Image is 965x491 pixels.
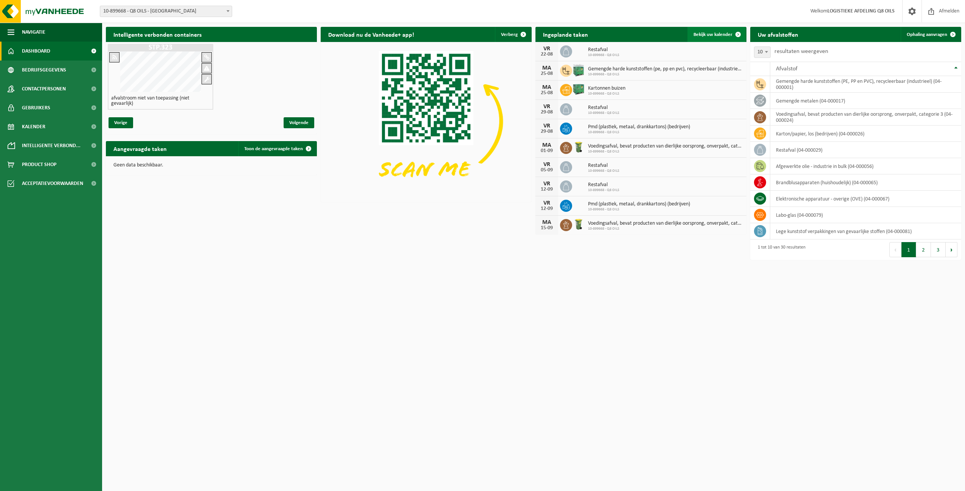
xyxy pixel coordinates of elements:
div: 1 tot 10 van 30 resultaten [754,241,805,258]
td: gemengde harde kunststoffen (PE, PP en PVC), recycleerbaar (industrieel) (04-000001) [770,76,961,93]
td: gemengde metalen (04-000017) [770,93,961,109]
div: MA [539,84,554,90]
td: elektronische apparatuur - overige (OVE) (04-000067) [770,191,961,207]
img: WB-0140-HPE-GN-50 [572,141,585,154]
span: Dashboard [22,42,50,61]
span: Afvalstof [776,66,797,72]
span: 10-899668 - Q8 OILS [588,92,625,96]
span: Restafval [588,105,619,111]
div: VR [539,104,554,110]
button: 1 [901,242,916,257]
span: Product Shop [22,155,56,174]
div: 25-08 [539,71,554,76]
span: Intelligente verbond... [22,136,81,155]
span: 10-899668 - Q8 OILS [588,207,690,212]
span: Vorige [109,117,133,128]
h2: Aangevraagde taken [106,141,174,156]
div: 12-09 [539,206,554,211]
img: PB-HB-1400-HPE-GN-01 [572,83,585,96]
span: Gebruikers [22,98,50,117]
div: VR [539,123,554,129]
span: 10-899668 - Q8 OILS [588,111,619,115]
span: Restafval [588,47,619,53]
span: 10-899668 - Q8 OILS - ANTWERPEN [100,6,232,17]
span: 10-899668 - Q8 OILS [588,169,619,173]
span: Kartonnen buizen [588,85,625,92]
div: MA [539,219,554,225]
span: 10-899668 - Q8 OILS [588,130,690,135]
img: PB-HB-1400-HPE-GN-11 [572,63,585,77]
div: 12-09 [539,187,554,192]
div: VR [539,46,554,52]
div: 29-08 [539,129,554,134]
div: 29-08 [539,110,554,115]
div: 22-08 [539,52,554,57]
button: 2 [916,242,931,257]
span: Acceptatievoorwaarden [22,174,83,193]
td: karton/papier, los (bedrijven) (04-000026) [770,126,961,142]
span: 10-899668 - Q8 OILS [588,227,743,231]
span: Navigatie [22,23,45,42]
h2: Download nu de Vanheede+ app! [321,27,422,42]
span: Gemengde harde kunststoffen (pe, pp en pvc), recycleerbaar (industrieel) [588,66,743,72]
img: Download de VHEPlus App [321,42,532,200]
span: 10-899668 - Q8 OILS [588,53,619,57]
a: Ophaling aanvragen [901,27,960,42]
td: voedingsafval, bevat producten van dierlijke oorsprong, onverpakt, categorie 3 (04-000024) [770,109,961,126]
span: 10-899668 - Q8 OILS [588,188,619,193]
span: 10 [754,47,771,58]
div: 01-09 [539,148,554,154]
td: labo-glas (04-000079) [770,207,961,223]
strong: LOGISTIEKE AFDELING Q8 OILS [827,8,895,14]
div: 15-09 [539,225,554,231]
div: 05-09 [539,168,554,173]
span: Contactpersonen [22,79,66,98]
td: brandblusapparaten (huishoudelijk) (04-000065) [770,174,961,191]
label: resultaten weergeven [774,48,828,54]
span: Ophaling aanvragen [907,32,947,37]
span: Restafval [588,163,619,169]
td: lege kunststof verpakkingen van gevaarlijke stoffen (04-000081) [770,223,961,239]
button: Verberg [495,27,531,42]
span: 10-899668 - Q8 OILS [588,149,743,154]
img: WB-0140-HPE-GN-50 [572,218,585,231]
span: Restafval [588,182,619,188]
span: Bekijk uw kalender [693,32,732,37]
span: Kalender [22,117,45,136]
span: Voedingsafval, bevat producten van dierlijke oorsprong, onverpakt, categorie 3 [588,143,743,149]
button: Previous [889,242,901,257]
div: MA [539,142,554,148]
td: restafval (04-000029) [770,142,961,158]
div: 25-08 [539,90,554,96]
h4: afvalstroom niet van toepassing (niet gevaarlijk) [111,96,210,106]
span: Pmd (plastiek, metaal, drankkartons) (bedrijven) [588,124,690,130]
span: 10 [754,47,770,57]
h2: Intelligente verbonden containers [106,27,317,42]
a: Bekijk uw kalender [687,27,746,42]
span: Verberg [501,32,518,37]
td: afgewerkte olie - industrie in bulk (04-000056) [770,158,961,174]
a: Toon de aangevraagde taken [238,141,316,156]
span: Bedrijfsgegevens [22,61,66,79]
div: MA [539,65,554,71]
div: VR [539,200,554,206]
span: Pmd (plastiek, metaal, drankkartons) (bedrijven) [588,201,690,207]
button: 3 [931,242,946,257]
span: Voedingsafval, bevat producten van dierlijke oorsprong, onverpakt, categorie 3 [588,221,743,227]
span: Volgende [284,117,314,128]
div: VR [539,181,554,187]
h2: Uw afvalstoffen [750,27,806,42]
h2: Ingeplande taken [535,27,596,42]
p: Geen data beschikbaar. [113,163,309,168]
h1: STP.323 [110,44,211,51]
span: 10-899668 - Q8 OILS [588,72,743,77]
span: Toon de aangevraagde taken [244,146,303,151]
button: Next [946,242,957,257]
div: VR [539,162,554,168]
